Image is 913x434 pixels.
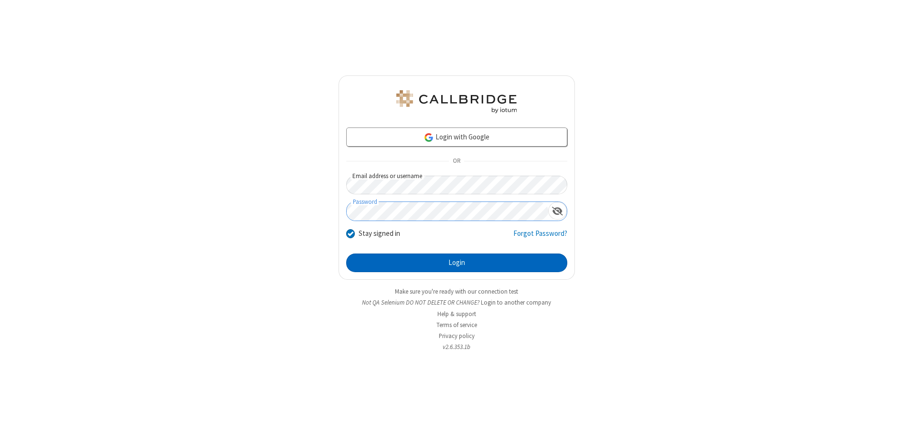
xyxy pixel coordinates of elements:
a: Privacy policy [439,332,475,340]
div: Show password [548,202,567,220]
img: QA Selenium DO NOT DELETE OR CHANGE [394,90,519,113]
span: OR [449,155,464,168]
input: Email address or username [346,176,567,194]
a: Make sure you're ready with our connection test [395,287,518,296]
label: Stay signed in [359,228,400,239]
li: v2.6.353.1b [339,342,575,351]
a: Terms of service [436,321,477,329]
img: google-icon.png [424,132,434,143]
input: Password [347,202,548,221]
a: Login with Google [346,127,567,147]
button: Login to another company [481,298,551,307]
button: Login [346,254,567,273]
a: Forgot Password? [513,228,567,246]
li: Not QA Selenium DO NOT DELETE OR CHANGE? [339,298,575,307]
a: Help & support [437,310,476,318]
